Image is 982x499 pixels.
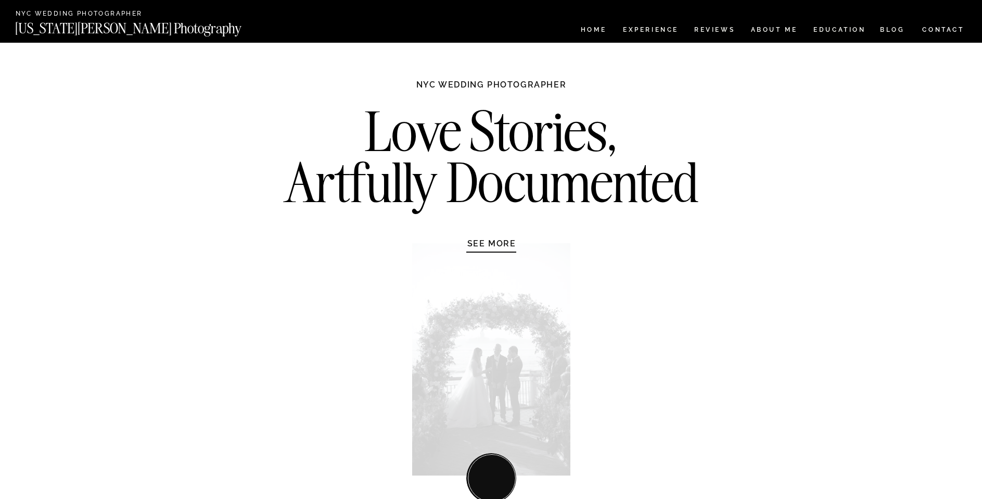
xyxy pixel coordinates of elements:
[694,27,733,35] a: REVIEWS
[750,27,798,35] a: ABOUT ME
[579,27,608,35] a: HOME
[812,27,867,35] a: EDUCATION
[16,10,172,18] a: NYC Wedding Photographer
[394,79,589,100] h1: NYC WEDDING PHOTOGRAPHER
[922,24,965,35] a: CONTACT
[442,238,541,248] a: SEE MORE
[623,27,678,35] a: Experience
[880,27,905,35] a: BLOG
[273,106,710,215] h2: Love Stories, Artfully Documented
[15,21,276,30] a: [US_STATE][PERSON_NAME] Photography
